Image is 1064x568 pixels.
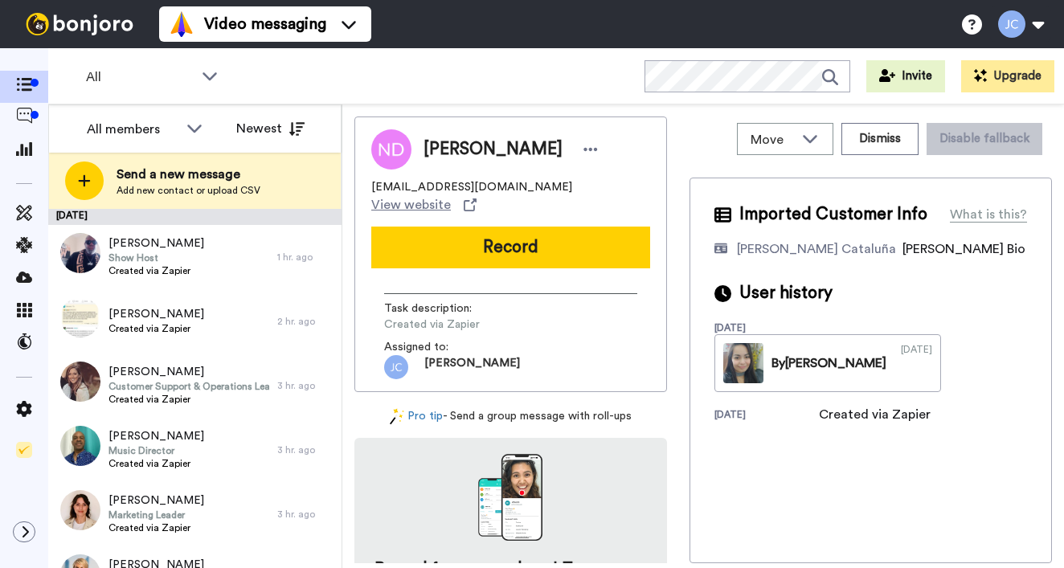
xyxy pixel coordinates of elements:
[390,408,404,425] img: magic-wand.svg
[108,393,269,406] span: Created via Zapier
[108,492,204,509] span: [PERSON_NAME]
[371,129,411,170] img: Image of Natalie Denning
[866,60,945,92] button: Invite
[354,408,667,425] div: - Send a group message with roll-ups
[108,264,204,277] span: Created via Zapier
[277,251,334,264] div: 1 hr. ago
[714,334,941,392] a: By[PERSON_NAME][DATE]
[384,355,408,379] img: jc.png
[108,364,269,380] span: [PERSON_NAME]
[60,490,100,530] img: 4400f304-127b-4570-b35a-50dda3e163c4.jpg
[961,60,1054,92] button: Upgrade
[277,315,334,328] div: 2 hr. ago
[108,251,204,264] span: Show Host
[714,321,819,334] div: [DATE]
[60,362,100,402] img: e717405b-6066-4da5-bbf7-baf39106d4e8.jpg
[19,13,140,35] img: bj-logo-header-white.svg
[60,426,100,466] img: 772d16ba-7e2b-4a22-bf52-1d2cea6c794b.jpg
[723,343,763,383] img: bef71b50-c131-4565-ac11-1aa106861178-thumb.jpg
[739,281,833,305] span: User history
[384,317,537,333] span: Created via Zapier
[390,408,443,425] a: Pro tip
[277,379,334,392] div: 3 hr. ago
[108,380,269,393] span: Customer Support & Operations Leader
[108,428,204,444] span: [PERSON_NAME]
[901,343,932,383] div: [DATE]
[371,179,572,195] span: [EMAIL_ADDRESS][DOMAIN_NAME]
[224,112,317,145] button: Newest
[48,209,342,225] div: [DATE]
[950,205,1027,224] div: What is this?
[108,322,204,335] span: Created via Zapier
[204,13,326,35] span: Video messaging
[108,457,204,470] span: Created via Zapier
[87,120,178,139] div: All members
[902,243,1025,255] span: [PERSON_NAME] Bio
[371,195,451,215] span: View website
[478,454,542,541] img: download
[108,306,204,322] span: [PERSON_NAME]
[277,443,334,456] div: 3 hr. ago
[108,521,204,534] span: Created via Zapier
[108,509,204,521] span: Marketing Leader
[737,239,896,259] div: [PERSON_NAME] Cataluña
[108,235,204,251] span: [PERSON_NAME]
[169,11,194,37] img: vm-color.svg
[60,233,100,273] img: 1cb2a047-9c42-4857-9fc1-47f82d945163.jpg
[384,339,497,355] span: Assigned to:
[714,408,819,424] div: [DATE]
[841,123,919,155] button: Dismiss
[384,300,497,317] span: Task description :
[739,202,927,227] span: Imported Customer Info
[371,227,650,268] button: Record
[60,297,100,337] img: 09334bac-7f97-40dd-966c-650dee8ca49a.jpg
[927,123,1042,155] button: Disable fallback
[424,355,520,379] span: [PERSON_NAME]
[751,130,794,149] span: Move
[424,137,563,161] span: [PERSON_NAME]
[86,67,194,87] span: All
[277,508,334,521] div: 3 hr. ago
[108,444,204,457] span: Music Director
[819,405,931,424] div: Created via Zapier
[771,353,886,373] div: By [PERSON_NAME]
[16,442,32,458] img: Checklist.svg
[371,195,477,215] a: View website
[117,165,260,184] span: Send a new message
[117,184,260,197] span: Add new contact or upload CSV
